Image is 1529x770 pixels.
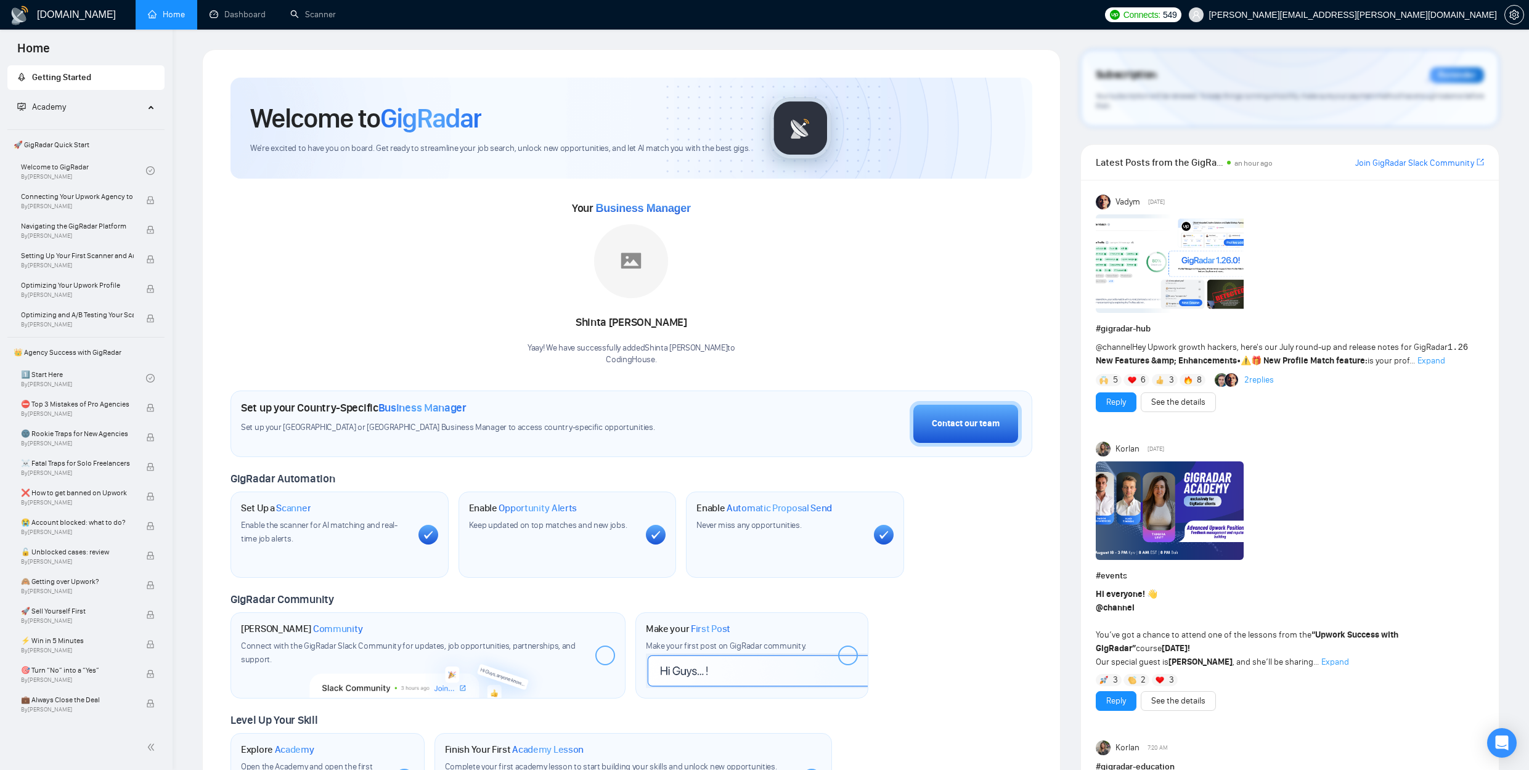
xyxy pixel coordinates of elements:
span: lock [146,463,155,471]
a: dashboardDashboard [210,9,266,20]
img: 👏 [1128,676,1136,684]
span: [DATE] [1148,444,1164,455]
span: lock [146,403,155,412]
img: F09ASNL5WRY-GR%20Academy%20-%20Tamara%20Levit.png [1096,461,1244,560]
span: double-left [147,741,159,753]
span: By [PERSON_NAME] [21,410,134,418]
a: setting [1504,10,1524,20]
h1: Finish Your First [445,744,584,756]
img: Korlan [1096,740,1111,755]
img: ❤️ [1156,676,1164,684]
span: GigRadar Community [230,593,334,606]
div: Reminder [1430,67,1484,83]
button: Reply [1096,392,1136,412]
div: Shinta [PERSON_NAME] [528,312,735,333]
span: 🎯 Can't find matching jobs? [21,723,134,736]
h1: # events [1096,569,1484,583]
span: lock [146,285,155,293]
span: Business Manager [595,202,690,214]
span: user [1192,10,1201,19]
span: By [PERSON_NAME] [21,676,134,684]
span: 6 [1141,374,1146,386]
img: Vadym [1096,195,1111,209]
h1: Set up your Country-Specific [241,401,467,415]
img: 🚀 [1099,676,1108,684]
li: Getting Started [7,65,165,90]
span: Never miss any opportunities. [696,520,801,530]
div: Open Intercom Messenger [1487,728,1517,758]
span: By [PERSON_NAME] [21,291,134,299]
span: lock [146,433,155,442]
span: [DATE] [1148,197,1165,208]
span: Academy [32,102,66,112]
button: setting [1504,5,1524,25]
img: ❤️ [1128,376,1136,384]
img: F09AC4U7ATU-image.png [1096,214,1244,313]
span: Korlan [1115,741,1140,755]
img: gigradar-logo.png [770,97,831,159]
span: check-circle [146,374,155,383]
span: rocket [17,73,26,81]
a: 1️⃣ Start HereBy[PERSON_NAME] [21,365,146,392]
div: Contact our team [932,417,1000,431]
span: 😭 Account blocked: what to do? [21,516,134,529]
img: Korlan [1096,442,1111,456]
span: GigRadar Automation [230,472,335,485]
span: Business Manager [378,401,467,415]
span: 3 [1169,674,1174,686]
span: ⛔ Top 3 Mistakes of Pro Agencies [21,398,134,410]
span: Connects: [1123,8,1160,22]
span: Set up your [GEOGRAPHIC_DATA] or [GEOGRAPHIC_DATA] Business Manager to access country-specific op... [241,422,709,434]
span: 🚀 GigRadar Quick Start [9,132,163,157]
span: By [PERSON_NAME] [21,706,134,713]
span: Subscription [1096,65,1157,86]
span: export [1477,157,1484,167]
span: Getting Started [32,72,91,83]
a: Join GigRadar Slack Community [1355,156,1474,170]
a: Reply [1106,395,1126,409]
span: By [PERSON_NAME] [21,321,134,328]
h1: Welcome to [250,102,481,135]
span: By [PERSON_NAME] [21,499,134,506]
span: lock [146,610,155,619]
span: Academy [17,102,66,112]
span: Connecting Your Upwork Agency to GigRadar [21,190,134,203]
span: Your subscription will be renewed. To keep things running smoothly, make sure your payment method... [1096,91,1484,111]
span: lock [146,522,155,530]
span: By [PERSON_NAME] [21,529,134,536]
a: homeHome [148,9,185,20]
span: setting [1505,10,1523,20]
img: 🙌 [1099,376,1108,384]
img: slackcommunity-bg.png [310,641,546,698]
span: 2 [1141,674,1146,686]
span: @channel [1096,602,1135,613]
span: lock [146,670,155,678]
button: See the details [1141,392,1216,412]
a: 2replies [1244,374,1274,386]
span: Optimizing and A/B Testing Your Scanner for Better Results [21,309,134,321]
span: Academy Lesson [512,744,584,756]
span: Hey Upwork growth hackers, here's our July round-up and release notes for GigRadar • is your prof... [1096,342,1469,366]
span: Expand [1417,355,1445,366]
span: By [PERSON_NAME] [21,647,134,654]
span: Academy [275,744,314,756]
span: 👋 [1147,589,1157,599]
span: By [PERSON_NAME] [21,262,134,269]
span: Navigating the GigRadar Platform [21,220,134,232]
span: 549 [1163,8,1176,22]
span: Connect with the GigRadar Slack Community for updates, job opportunities, partnerships, and support. [241,641,576,665]
span: By [PERSON_NAME] [21,588,134,595]
span: Optimizing Your Upwork Profile [21,279,134,291]
span: 💼 Always Close the Deal [21,694,134,706]
button: See the details [1141,691,1216,711]
span: ⚠️ [1241,355,1251,366]
span: Community [313,623,363,635]
h1: # gigradar-hub [1096,322,1484,336]
strong: Hi everyone! [1096,589,1145,599]
span: ❌ How to get banned on Upwork [21,487,134,499]
span: lock [146,551,155,560]
img: 🔥 [1184,376,1193,384]
span: lock [146,581,155,590]
span: We're excited to have you on board. Get ready to streamline your job search, unlock new opportuni... [250,143,750,155]
span: lock [146,699,155,708]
